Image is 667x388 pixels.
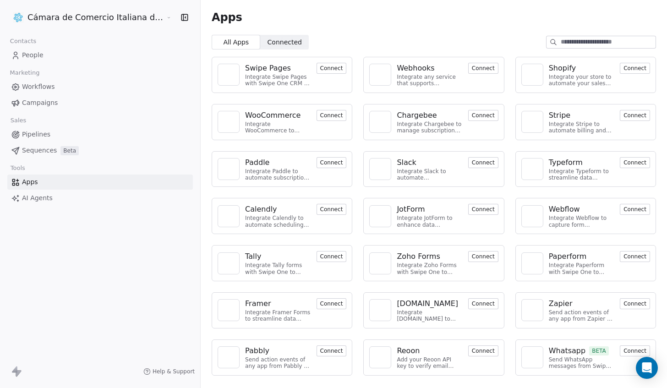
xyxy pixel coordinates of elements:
[6,34,40,48] span: Contacts
[218,252,240,274] a: NA
[468,158,498,167] a: Connect
[549,251,614,262] a: Paperform
[521,158,543,180] a: NA
[397,251,462,262] a: Zoho Forms
[7,175,193,190] a: Apps
[369,158,391,180] a: NA
[218,158,240,180] a: NA
[636,357,658,379] div: Open Intercom Messenger
[245,204,277,215] div: Calendly
[397,157,462,168] a: Slack
[317,299,347,308] a: Connect
[369,64,391,86] a: NA
[620,252,650,261] a: Connect
[222,350,235,364] img: NA
[317,111,347,120] a: Connect
[373,350,387,364] img: NA
[549,63,576,74] div: Shopify
[317,204,347,215] button: Connect
[549,309,614,322] div: Send action events of any app from Zapier to Swipe One
[317,64,347,72] a: Connect
[7,95,193,110] a: Campaigns
[397,309,462,322] div: Integrate [DOMAIN_NAME] to manage bookings and streamline scheduling.
[218,64,240,86] a: NA
[7,127,193,142] a: Pipelines
[525,303,539,317] img: NA
[22,82,55,92] span: Workflows
[549,63,614,74] a: Shopify
[620,298,650,309] button: Connect
[468,251,498,262] button: Connect
[317,346,347,355] a: Connect
[620,251,650,262] button: Connect
[620,157,650,168] button: Connect
[218,111,240,133] a: NA
[222,257,235,270] img: NA
[245,74,311,87] div: Integrate Swipe Pages with Swipe One CRM to capture lead data.
[369,299,391,321] a: NA
[620,346,650,355] a: Connect
[60,146,79,155] span: Beta
[222,303,235,317] img: NA
[397,345,462,356] a: Reoon
[245,298,271,309] div: Framer
[549,204,580,215] div: Webflow
[620,63,650,74] button: Connect
[245,215,311,228] div: Integrate Calendly to automate scheduling and event management.
[369,205,391,227] a: NA
[549,345,586,356] div: Whatsapp
[397,298,462,309] a: [DOMAIN_NAME]
[620,204,650,215] button: Connect
[22,146,57,155] span: Sequences
[218,205,240,227] a: NA
[620,345,650,356] button: Connect
[397,121,462,134] div: Integrate Chargebee to manage subscription billing and customer data.
[222,162,235,176] img: NA
[468,298,498,309] button: Connect
[468,111,498,120] a: Connect
[549,157,614,168] a: Typeform
[525,68,539,82] img: NA
[468,204,498,215] button: Connect
[468,205,498,213] a: Connect
[373,162,387,176] img: NA
[397,251,440,262] div: Zoho Forms
[268,38,302,47] span: Connected
[468,299,498,308] a: Connect
[6,66,44,80] span: Marketing
[222,68,235,82] img: NA
[468,110,498,121] button: Connect
[373,209,387,223] img: NA
[317,157,347,168] button: Connect
[373,257,387,270] img: NA
[245,168,311,181] div: Integrate Paddle to automate subscription management and customer engagement.
[143,368,195,375] a: Help & Support
[245,251,311,262] a: Tally
[245,309,311,322] div: Integrate Framer Forms to streamline data collection and customer engagement.
[397,74,462,87] div: Integrate any service that supports webhooks with Swipe One to capture and automate data workflows.
[245,298,311,309] a: Framer
[7,191,193,206] a: AI Agents
[397,356,462,370] div: Add your Reoon API key to verify email address and reduce bounces
[549,298,573,309] div: Zapier
[397,63,462,74] a: Webhooks
[397,63,434,74] div: Webhooks
[620,299,650,308] a: Connect
[373,115,387,129] img: NA
[7,79,193,94] a: Workflows
[317,298,347,309] button: Connect
[525,209,539,223] img: NA
[245,204,311,215] a: Calendly
[6,161,29,175] span: Tools
[521,252,543,274] a: NA
[22,50,44,60] span: People
[218,299,240,321] a: NA
[397,204,462,215] a: JotForm
[468,63,498,74] button: Connect
[521,64,543,86] a: NA
[549,157,583,168] div: Typeform
[317,63,347,74] button: Connect
[525,115,539,129] img: NA
[6,114,30,127] span: Sales
[397,345,420,356] div: Reoon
